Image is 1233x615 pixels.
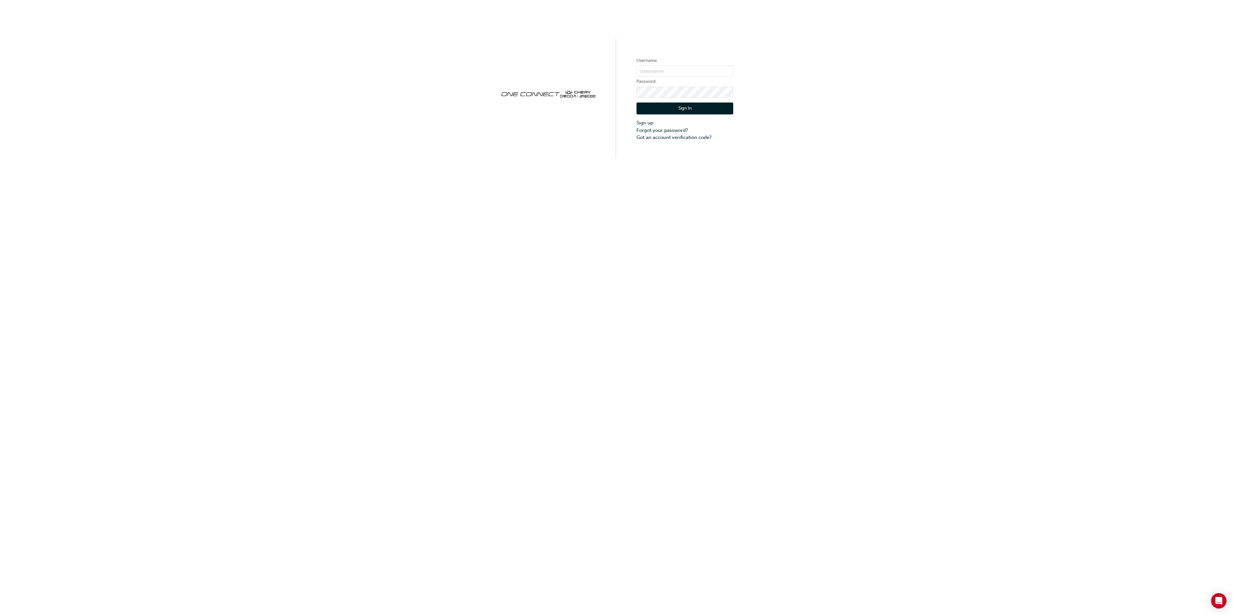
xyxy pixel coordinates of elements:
[636,102,733,115] button: Sign In
[636,119,733,127] a: Sign up
[1211,593,1227,609] div: Open Intercom Messenger
[636,57,733,64] label: Username
[636,78,733,85] label: Password
[500,85,597,102] img: oneconnect
[636,134,733,141] a: Got an account verification code?
[636,66,733,77] input: Username
[636,127,733,134] a: Forgot your password?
